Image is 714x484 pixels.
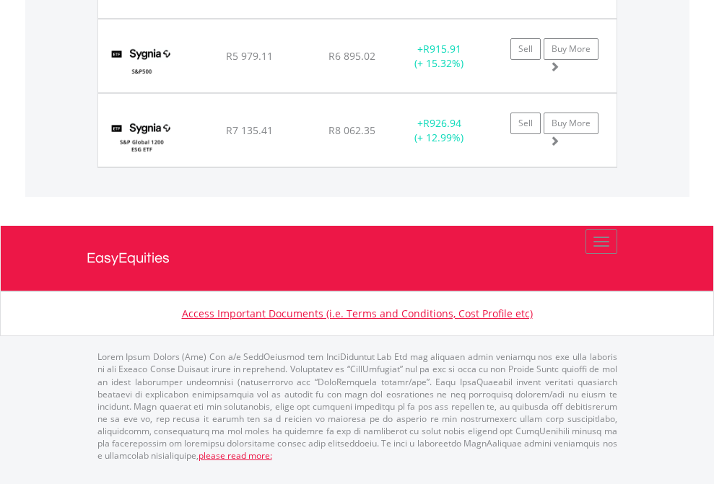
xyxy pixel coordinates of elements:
[328,123,375,137] span: R8 062.35
[199,449,272,462] a: please read more:
[87,226,628,291] a: EasyEquities
[510,113,541,134] a: Sell
[394,42,484,71] div: + (+ 15.32%)
[510,38,541,60] a: Sell
[394,116,484,145] div: + (+ 12.99%)
[544,38,598,60] a: Buy More
[97,351,617,462] p: Lorem Ipsum Dolors (Ame) Con a/e SeddOeiusmod tem InciDiduntut Lab Etd mag aliquaen admin veniamq...
[226,123,273,137] span: R7 135.41
[105,112,178,163] img: EQU.ZA.SYGESG.png
[328,49,375,63] span: R6 895.02
[226,49,273,63] span: R5 979.11
[182,307,533,320] a: Access Important Documents (i.e. Terms and Conditions, Cost Profile etc)
[544,113,598,134] a: Buy More
[105,38,178,89] img: EQU.ZA.SYG500.png
[423,116,461,130] span: R926.94
[423,42,461,56] span: R915.91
